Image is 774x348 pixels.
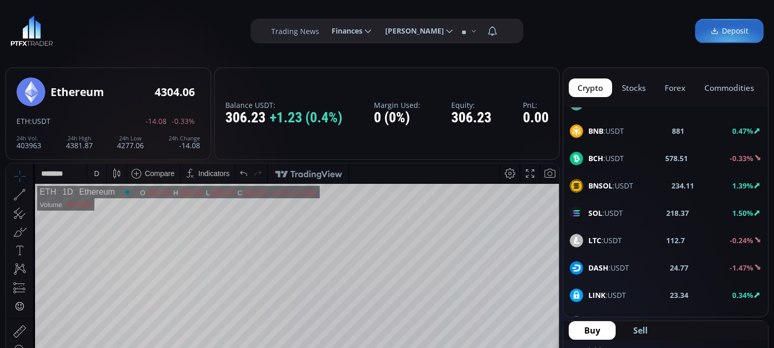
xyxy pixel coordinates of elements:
b: 24.77 [670,262,689,273]
div: 4381.87 [66,135,93,149]
b: -0.33% [730,153,753,163]
div: 0 (0%) [374,110,420,126]
label: Trading News [271,26,319,37]
label: Balance USDT: [225,101,342,109]
button: commodities [695,78,763,97]
b: 1.50% [732,208,753,218]
div: 24h Change [169,135,200,141]
div: Ethereum [51,86,104,98]
span: :USDT [30,116,51,126]
label: Equity: [451,101,491,109]
div: 0.00 [523,110,549,126]
b: -1.47% [730,263,753,273]
label: Margin Used: [374,101,420,109]
div: ETH [34,24,50,33]
div: 306.23 [451,110,491,126]
div: 24h High [66,135,93,141]
button: crypto [569,78,612,97]
div:  [9,138,18,148]
span: Sell [633,324,648,337]
span: :USDT [588,235,622,246]
div: 4326.09 [172,25,196,33]
b: 578.51 [666,153,688,164]
b: 1.39% [732,181,753,191]
b: BCH [588,153,603,163]
div: Volume [34,37,56,45]
div: H [167,25,172,33]
div: Compare [139,6,169,14]
b: -0.24% [730,235,753,245]
span: Finances [324,21,363,41]
div: 4285.10 [204,25,228,33]
div: D [88,6,93,14]
b: BNB [588,126,603,136]
span: -14.08 [145,117,167,125]
b: 234.11 [671,180,694,191]
div: L [200,25,204,33]
a: Deposit [695,19,764,43]
div: 4304.07 [237,25,261,33]
div: 24h Low [117,135,144,141]
div: Market open [117,24,126,33]
div: 24h Vol. [17,135,41,141]
span: :USDT [588,153,624,164]
b: 0.34% [732,290,753,300]
b: 23.34 [670,290,688,300]
span: :USDT [588,262,629,273]
img: LOGO [10,15,53,46]
div: 4277.06 [117,135,144,149]
span: [PERSON_NAME] [378,21,444,41]
div: C [232,25,237,33]
span: :USDT [588,290,626,300]
span: :USDT [588,125,624,136]
span: :USDT [588,180,633,191]
b: SOL [588,208,602,218]
b: 0.47% [732,126,753,136]
b: DASH [588,263,608,273]
label: PnL: [523,101,549,109]
div: −6.02 (−0.14%) [264,25,310,33]
button: stocks [613,78,655,97]
div: 60.255K [60,37,85,45]
span: ETH [17,116,30,126]
div: Ethereum [67,24,108,33]
span: +1.23 (0.4%) [270,110,342,126]
b: LINK [588,290,605,300]
div: O [134,25,140,33]
div: 403963 [17,135,41,149]
button: Sell [618,321,663,340]
b: BNSOL [588,181,613,191]
span: Deposit [711,26,748,37]
b: 112.7 [667,235,685,246]
div: -14.08 [169,135,200,149]
button: Buy [569,321,616,340]
b: 881 [672,125,684,136]
div: 4310.08 [140,25,164,33]
div: Hide Drawings Toolbar [24,324,28,338]
div: 4304.06 [155,86,195,98]
b: 218.37 [666,208,689,218]
div: 1D [50,24,67,33]
button: forex [656,78,695,97]
span: :USDT [588,208,623,218]
b: LTC [588,235,601,245]
span: Buy [584,324,600,337]
div: Indicators [192,6,224,14]
span: -0.33% [172,117,195,125]
div: 306.23 [225,110,342,126]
